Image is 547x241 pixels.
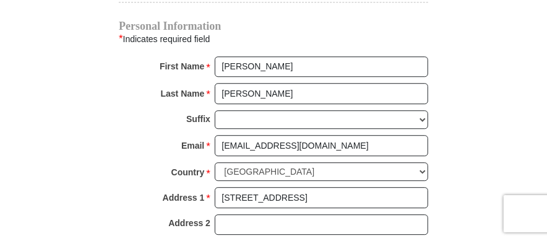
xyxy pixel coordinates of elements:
[168,214,210,232] strong: Address 2
[161,85,205,102] strong: Last Name
[181,137,204,154] strong: Email
[119,21,428,31] h4: Personal Information
[119,31,428,47] div: Indicates required field
[186,110,210,128] strong: Suffix
[160,58,204,75] strong: First Name
[163,189,205,206] strong: Address 1
[171,164,205,181] strong: Country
